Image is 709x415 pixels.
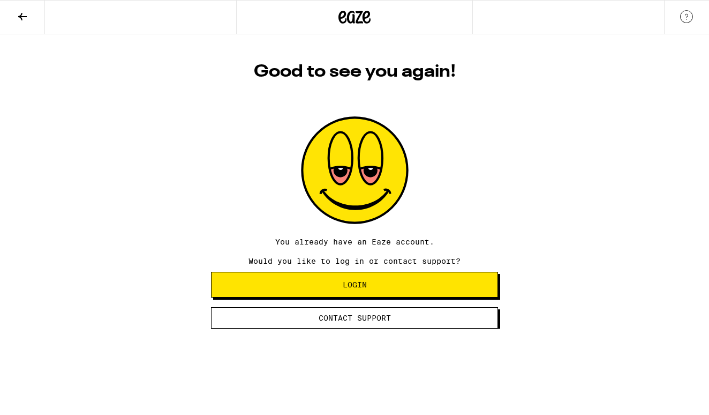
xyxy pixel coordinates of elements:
[211,272,498,298] button: Login
[211,257,498,265] p: Would you like to log in or contact support?
[211,307,498,329] button: Contact Support
[319,314,391,322] span: Contact Support
[211,238,498,246] p: You already have an Eaze account.
[343,281,367,288] span: Login
[211,61,498,83] h1: Good to see you again!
